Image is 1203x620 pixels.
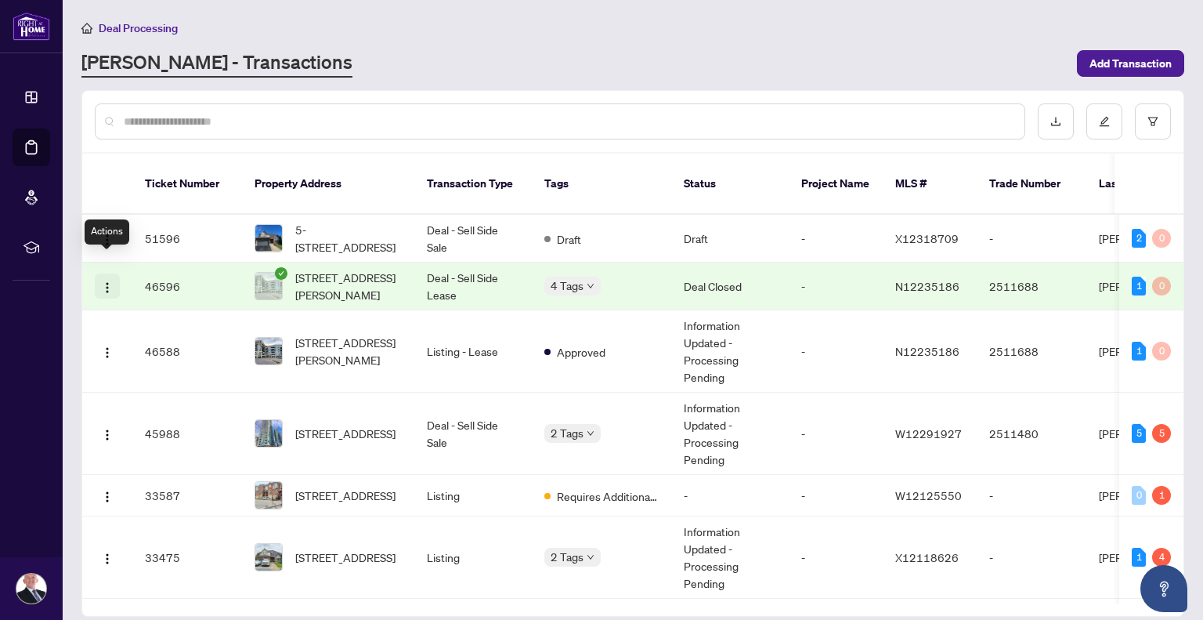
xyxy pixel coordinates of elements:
[671,263,789,310] td: Deal Closed
[895,279,959,293] span: N12235186
[295,549,396,566] span: [STREET_ADDRESS]
[557,230,581,248] span: Draft
[255,544,282,571] img: thumbnail-img
[551,277,583,295] span: 4 Tags
[1050,116,1061,127] span: download
[95,483,120,508] button: Logo
[789,310,883,393] td: -
[132,310,242,393] td: 46588
[414,517,532,599] td: Listing
[101,281,114,294] img: Logo
[895,488,962,502] span: W12125550
[414,310,532,393] td: Listing - Lease
[295,221,402,256] span: 5-[STREET_ADDRESS]
[101,346,114,359] img: Logo
[1135,103,1171,140] button: filter
[95,545,120,570] button: Logo
[671,154,789,215] th: Status
[671,310,789,393] td: Information Updated - Processing Pending
[1077,50,1184,77] button: Add Transaction
[99,21,178,35] span: Deal Processing
[977,154,1086,215] th: Trade Number
[789,517,883,599] td: -
[101,429,114,441] img: Logo
[551,424,583,442] span: 2 Tags
[414,263,532,310] td: Deal - Sell Side Lease
[1152,424,1171,443] div: 5
[977,263,1086,310] td: 2511688
[1152,277,1171,295] div: 0
[85,219,129,245] div: Actions
[789,154,883,215] th: Project Name
[101,491,114,503] img: Logo
[895,550,959,564] span: X12118626
[295,334,402,368] span: [STREET_ADDRESS][PERSON_NAME]
[895,231,959,245] span: X12318709
[132,263,242,310] td: 46596
[1038,103,1074,140] button: download
[95,339,120,364] button: Logo
[255,273,282,299] img: thumbnail-img
[13,12,50,41] img: logo
[1132,486,1146,505] div: 0
[671,215,789,263] td: Draft
[101,553,114,565] img: Logo
[414,393,532,475] td: Deal - Sell Side Sale
[295,487,396,504] span: [STREET_ADDRESS]
[275,267,287,280] span: check-circle
[95,274,120,299] button: Logo
[1152,548,1171,567] div: 4
[1086,103,1122,140] button: edit
[977,517,1086,599] td: -
[1132,548,1146,567] div: 1
[1147,116,1158,127] span: filter
[1089,51,1172,76] span: Add Transaction
[551,548,583,566] span: 2 Tags
[1132,229,1146,248] div: 2
[1099,116,1110,127] span: edit
[132,215,242,263] td: 51596
[242,154,414,215] th: Property Address
[414,154,532,215] th: Transaction Type
[977,393,1086,475] td: 2511480
[977,475,1086,517] td: -
[295,269,402,303] span: [STREET_ADDRESS][PERSON_NAME]
[16,574,46,604] img: Profile Icon
[255,225,282,252] img: thumbnail-img
[81,23,92,34] span: home
[95,421,120,446] button: Logo
[977,310,1086,393] td: 2511688
[587,282,594,290] span: down
[587,553,594,561] span: down
[789,475,883,517] td: -
[1132,277,1146,295] div: 1
[557,343,605,361] span: Approved
[671,393,789,475] td: Information Updated - Processing Pending
[587,430,594,437] span: down
[1132,342,1146,361] div: 1
[1140,565,1187,612] button: Open asap
[789,215,883,263] td: -
[1132,424,1146,443] div: 5
[789,393,883,475] td: -
[132,475,242,517] td: 33587
[81,49,352,78] a: [PERSON_NAME] - Transactions
[895,344,959,358] span: N12235186
[895,426,962,441] span: W12291927
[132,393,242,475] td: 45988
[1152,229,1171,248] div: 0
[255,482,282,509] img: thumbnail-img
[414,475,532,517] td: Listing
[883,154,977,215] th: MLS #
[789,263,883,310] td: -
[255,338,282,364] img: thumbnail-img
[557,488,659,505] span: Requires Additional Docs
[255,420,282,447] img: thumbnail-img
[414,215,532,263] td: Deal - Sell Side Sale
[1152,342,1171,361] div: 0
[132,154,242,215] th: Ticket Number
[1152,486,1171,505] div: 1
[671,517,789,599] td: Information Updated - Processing Pending
[977,215,1086,263] td: -
[671,475,789,517] td: -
